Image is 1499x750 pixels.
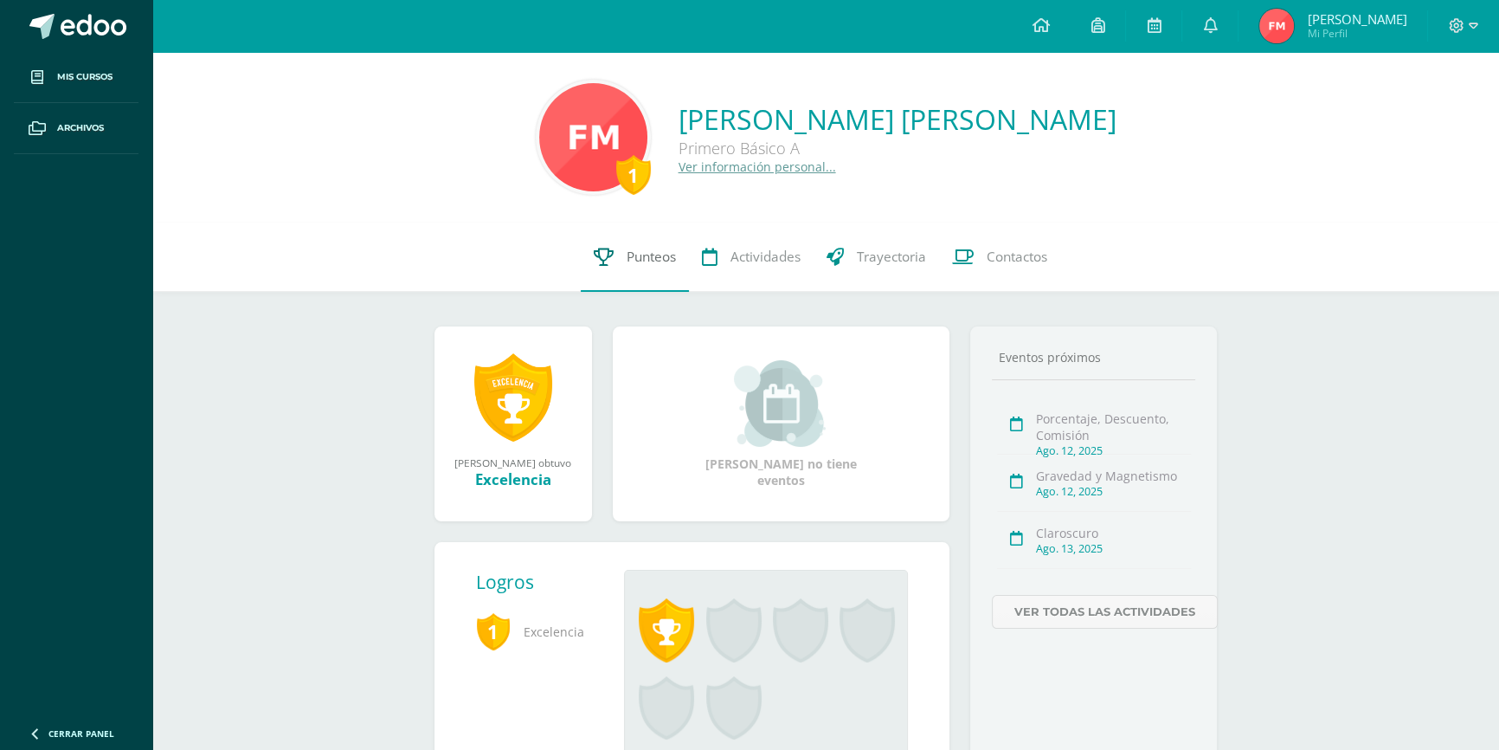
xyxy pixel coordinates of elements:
[539,83,647,191] img: 3371230eca47f67f83563e2cf8ed7e73.png
[1307,10,1406,28] span: [PERSON_NAME]
[992,595,1218,629] a: Ver todas las actividades
[1036,525,1191,541] div: Claroscuro
[992,349,1196,365] div: Eventos próximos
[679,158,836,175] a: Ver información personal...
[679,138,1116,158] div: Primero Básico A
[57,70,113,84] span: Mis cursos
[730,248,801,266] span: Actividades
[476,608,597,656] span: Excelencia
[1036,443,1191,458] div: Ago. 12, 2025
[734,360,828,447] img: event_small.png
[1036,541,1191,556] div: Ago. 13, 2025
[452,456,575,469] div: [PERSON_NAME] obtuvo
[1036,411,1191,443] div: Porcentaje, Descuento, Comisión
[581,223,689,292] a: Punteos
[57,121,104,135] span: Archivos
[679,100,1116,138] a: [PERSON_NAME] [PERSON_NAME]
[476,611,511,651] span: 1
[689,223,814,292] a: Actividades
[476,570,611,594] div: Logros
[14,103,138,154] a: Archivos
[1259,9,1294,43] img: 14e665f5195a470f4d7ac411ba6020d5.png
[987,248,1047,266] span: Contactos
[1307,26,1406,41] span: Mi Perfil
[857,248,926,266] span: Trayectoria
[939,223,1060,292] a: Contactos
[14,52,138,103] a: Mis cursos
[48,727,114,740] span: Cerrar panel
[1036,468,1191,484] div: Gravedad y Magnetismo
[452,469,575,489] div: Excelencia
[627,248,676,266] span: Punteos
[694,360,867,488] div: [PERSON_NAME] no tiene eventos
[616,155,651,195] div: 1
[814,223,939,292] a: Trayectoria
[1036,484,1191,499] div: Ago. 12, 2025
